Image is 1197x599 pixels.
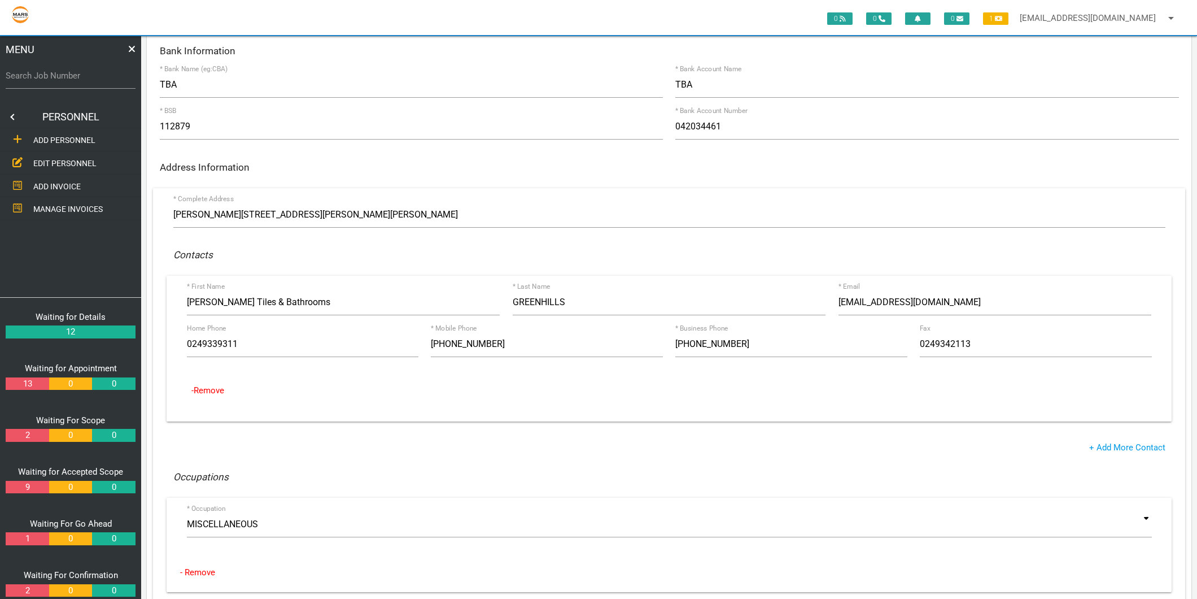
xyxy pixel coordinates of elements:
span: ADD PERSONNEL [33,136,95,145]
a: Waiting for Details [36,312,106,322]
a: Waiting For Go Ahead [30,519,112,529]
a: -Remove [191,385,224,396]
a: - Remove [180,567,215,578]
label: * Mobile Phone [431,323,477,333]
a: 0 [49,584,92,597]
a: 13 [6,377,49,390]
span: 0 [944,12,969,25]
a: 0 [92,429,135,442]
h6: Bank Information [160,46,1179,57]
img: s3file [11,6,29,24]
label: Search Job Number [6,70,136,83]
span: MENU [6,42,34,57]
a: 0 [92,532,135,545]
label: * Last Name [513,281,550,292]
span: ADD INVOICE [33,181,81,190]
a: 0 [49,377,92,390]
i: Contacts [173,249,213,261]
a: Waiting for Accepted Scope [18,467,123,477]
a: 2 [6,584,49,597]
label: * Bank Name (eg:CBA) [160,64,228,74]
a: 0 [92,377,135,390]
a: 2 [6,429,49,442]
span: 0 [827,12,853,25]
i: Occupations [173,471,229,483]
a: 0 [92,481,135,494]
span: 0 [866,12,892,25]
a: + Add More Contact [1089,441,1165,454]
label: * Email [838,281,860,292]
label: Fax [920,323,930,333]
a: 1 [6,532,49,545]
a: 0 [49,532,92,545]
label: * Complete Address [173,194,234,204]
label: * First Name [187,281,225,292]
a: 0 [49,429,92,442]
label: * Occupation [187,503,226,514]
a: 12 [6,325,136,338]
a: 0 [49,481,92,494]
a: PERSONNEL [23,106,119,128]
label: * Bank Account Name [675,64,742,74]
label: * Business Phone [675,323,728,333]
span: 1 [983,12,1008,25]
a: 0 [92,584,135,597]
span: EDIT PERSONNEL [33,159,97,168]
span: MANAGE INVOICES [33,205,103,214]
a: Waiting for Appointment [25,363,117,374]
label: * BSB [160,106,177,116]
a: 9 [6,481,49,494]
a: Waiting For Scope [36,415,105,426]
label: * Bank Account Number [675,106,748,116]
label: Home Phone [187,323,226,333]
a: Waiting For Confirmation [24,570,118,580]
h6: Address Information [160,162,1179,173]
